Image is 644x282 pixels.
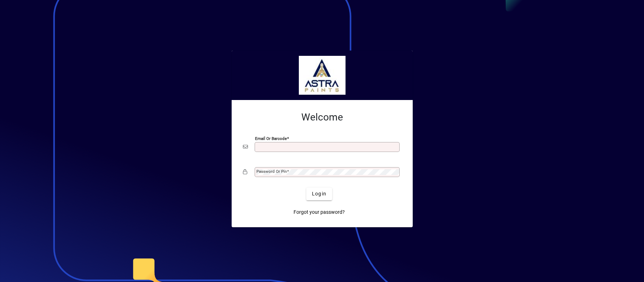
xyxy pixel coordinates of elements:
a: Forgot your password? [291,206,348,219]
span: Forgot your password? [294,208,345,216]
h2: Welcome [243,111,401,123]
span: Login [312,190,326,198]
mat-label: Email or Barcode [255,136,287,141]
button: Login [306,188,332,200]
mat-label: Password or Pin [256,169,287,174]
